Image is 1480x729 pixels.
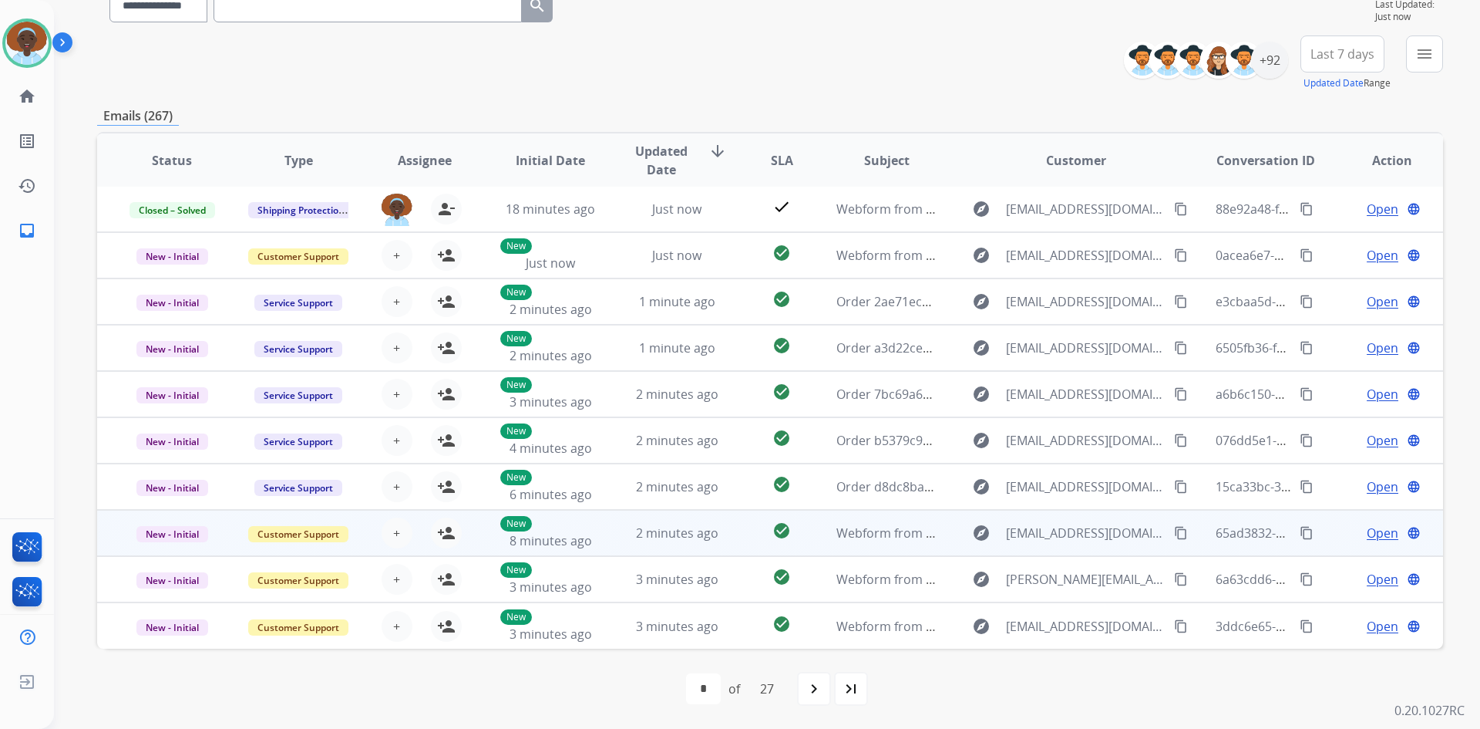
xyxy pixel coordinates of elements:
[382,379,412,410] button: +
[437,292,456,311] mat-icon: person_add
[728,680,740,698] div: of
[510,626,592,643] span: 3 minutes ago
[526,255,575,272] span: Just now
[772,383,791,401] mat-icon: check_circle
[1174,619,1188,633] mat-icon: content_copy
[1006,478,1165,496] span: [EMAIL_ADDRESS][DOMAIN_NAME]
[708,142,727,160] mat-icon: arrow_downward
[1216,247,1447,264] span: 0acea6e7-d0e3-42f5-a7a3-5f2227791151
[1216,525,1450,542] span: 65ad3832-d23a-46fa-aecc-5b8527089c02
[772,615,791,633] mat-icon: check_circle
[836,618,1186,635] span: Webform from [EMAIL_ADDRESS][DOMAIN_NAME] on [DATE]
[1407,341,1421,355] mat-icon: language
[1006,570,1165,589] span: [PERSON_NAME][EMAIL_ADDRESS][DOMAIN_NAME]
[636,386,718,403] span: 2 minutes ago
[1006,524,1165,542] span: [EMAIL_ADDRESS][DOMAIN_NAME]
[393,617,400,636] span: +
[772,290,791,309] mat-icon: check_circle
[1216,293,1455,310] span: e3cbaa5d-35cd-4584-aa51-bd15c026d410
[972,524,991,542] mat-icon: explore
[1046,151,1106,170] span: Customer
[500,377,532,393] p: New
[836,432,1110,449] span: Order b5379c9c-5ef6-4c65-b56a-a79c9d35bbb8
[437,200,456,218] mat-icon: person_remove
[1300,572,1313,586] mat-icon: content_copy
[500,562,532,578] p: New
[772,336,791,355] mat-icon: check_circle
[772,429,791,447] mat-icon: check_circle
[972,570,991,589] mat-icon: explore
[510,393,592,410] span: 3 minutes ago
[748,673,786,704] div: 27
[1006,617,1165,636] span: [EMAIL_ADDRESS][DOMAIN_NAME]
[393,385,400,403] span: +
[864,151,910,170] span: Subject
[836,339,1105,356] span: Order a3d22ce2-5558-42a2-84f0-c6b0a12a69fe
[136,387,208,403] span: New - Initial
[639,293,715,310] span: 1 minute ago
[1300,526,1313,540] mat-icon: content_copy
[254,434,342,450] span: Service Support
[248,572,348,589] span: Customer Support
[1216,386,1454,403] span: a6b6c150-8499-4b61-8850-0c0a567b611e
[398,151,452,170] span: Assignee
[500,470,532,485] p: New
[842,680,860,698] mat-icon: last_page
[636,478,718,495] span: 2 minutes ago
[284,151,313,170] span: Type
[500,285,532,300] p: New
[1300,295,1313,309] mat-icon: content_copy
[254,480,342,496] span: Service Support
[1174,341,1188,355] mat-icon: content_copy
[836,247,1186,264] span: Webform from [EMAIL_ADDRESS][DOMAIN_NAME] on [DATE]
[97,106,179,126] p: Emails (267)
[627,142,697,179] span: Updated Date
[510,347,592,364] span: 2 minutes ago
[382,194,412,226] img: agent-avatar
[972,431,991,450] mat-icon: explore
[771,151,793,170] span: SLA
[972,292,991,311] mat-icon: explore
[1367,339,1398,357] span: Open
[1407,572,1421,586] mat-icon: language
[5,22,49,65] img: avatar
[636,432,718,449] span: 2 minutes ago
[639,339,715,356] span: 1 minute ago
[1303,76,1391,89] span: Range
[1006,292,1165,311] span: [EMAIL_ADDRESS][DOMAIN_NAME]
[772,568,791,586] mat-icon: check_circle
[1174,295,1188,309] mat-icon: content_copy
[437,431,456,450] mat-icon: person_add
[382,564,412,595] button: +
[1216,618,1451,635] span: 3ddc6e65-5755-41f2-a791-b8c04eed0339
[1407,434,1421,447] mat-icon: language
[1174,387,1188,401] mat-icon: content_copy
[1367,524,1398,542] span: Open
[1300,248,1313,262] mat-icon: content_copy
[636,618,718,635] span: 3 minutes ago
[1367,200,1398,218] span: Open
[1407,480,1421,494] mat-icon: language
[1006,246,1165,265] span: [EMAIL_ADDRESS][DOMAIN_NAME]
[18,221,36,240] mat-icon: inbox
[1216,151,1315,170] span: Conversation ID
[1216,432,1455,449] span: 076dd5e1-93db-41e0-8ed8-8a1fd2426259
[836,571,1281,588] span: Webform from [PERSON_NAME][EMAIL_ADDRESS][DOMAIN_NAME] on [DATE]
[1310,51,1374,57] span: Last 7 days
[136,526,208,542] span: New - Initial
[18,177,36,195] mat-icon: history
[652,201,701,218] span: Just now
[636,525,718,542] span: 2 minutes ago
[1006,200,1165,218] span: [EMAIL_ADDRESS][DOMAIN_NAME]
[18,132,36,150] mat-icon: list_alt
[129,202,215,218] span: Closed – Solved
[805,680,823,698] mat-icon: navigate_next
[437,570,456,589] mat-icon: person_add
[1407,619,1421,633] mat-icon: language
[1251,42,1288,79] div: +92
[1174,434,1188,447] mat-icon: content_copy
[972,246,991,265] mat-icon: explore
[136,434,208,450] span: New - Initial
[1174,572,1188,586] mat-icon: content_copy
[1407,248,1421,262] mat-icon: language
